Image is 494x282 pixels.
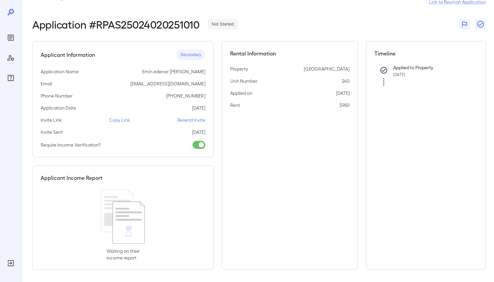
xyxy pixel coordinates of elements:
p: Unit Number [230,78,257,84]
p: Application Name [41,68,79,75]
p: Property [230,66,248,72]
p: 240 [342,78,349,84]
h5: Applicant Income Report [41,174,102,182]
p: Applied to Property [393,64,467,71]
h5: Timeline [374,49,478,57]
div: Log Out [5,258,16,269]
p: [DATE] [192,129,205,135]
p: [DATE] [192,105,205,111]
div: Reports [5,32,16,43]
p: Copy Link [109,117,130,123]
p: Invite Sent [41,129,63,135]
button: Flag Report [459,19,470,30]
div: Manage Users [5,52,16,63]
p: Waiting on their income report [107,248,140,261]
span: Not Started [208,21,238,28]
p: Applied on [230,90,252,96]
h5: Applicant Information [41,51,95,59]
p: [EMAIL_ADDRESS][DOMAIN_NAME] [130,80,205,87]
p: [DATE] [336,90,349,96]
p: Require Income Verification? [41,142,101,148]
button: Close Report [475,19,486,30]
p: $950 [339,102,349,109]
p: [PHONE_NUMBER] [166,92,205,99]
p: Rent [230,102,240,109]
p: Application Date [41,105,76,111]
p: [GEOGRAPHIC_DATA] [304,66,349,72]
p: Resend Invite [177,117,205,123]
h5: Rental Information [230,49,349,57]
p: Phone Number [41,92,73,99]
p: Email [41,80,52,87]
span: Secondary [176,52,205,58]
div: FAQ [5,73,16,83]
p: Invite Link [41,117,62,123]
h2: Application # RPAS25024020251010 [32,18,200,30]
p: Emin edenor [PERSON_NAME] [142,68,205,75]
span: [DATE] [393,72,405,77]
